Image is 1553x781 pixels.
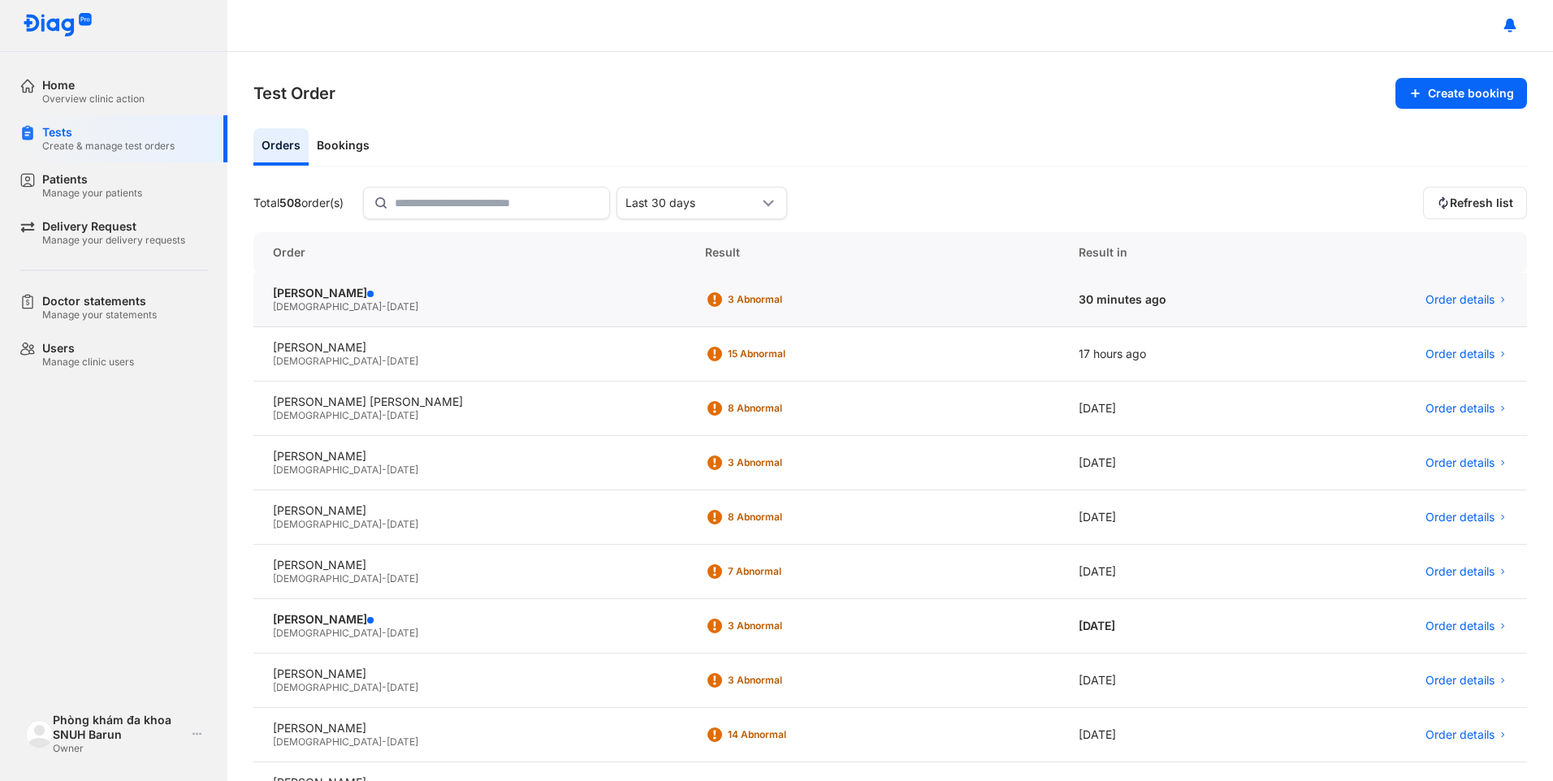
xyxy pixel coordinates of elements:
[42,140,175,153] div: Create & manage test orders
[382,300,387,313] span: -
[387,464,418,476] span: [DATE]
[728,293,858,306] div: 3 Abnormal
[1059,327,1298,382] div: 17 hours ago
[273,464,382,476] span: [DEMOGRAPHIC_DATA]
[42,93,145,106] div: Overview clinic action
[273,449,666,464] div: [PERSON_NAME]
[387,300,418,313] span: [DATE]
[42,219,185,234] div: Delivery Request
[1425,727,1495,742] span: Order details
[728,565,858,578] div: 7 Abnormal
[42,309,157,321] div: Manage your statements
[253,232,686,273] div: Order
[387,681,418,693] span: [DATE]
[387,355,418,367] span: [DATE]
[1425,564,1495,579] span: Order details
[382,409,387,421] span: -
[42,234,185,247] div: Manage your delivery requests
[1423,187,1527,219] button: Refresh list
[273,558,666,572] div: [PERSON_NAME]
[273,355,382,367] span: [DEMOGRAPHIC_DATA]
[382,464,387,476] span: -
[728,728,858,741] div: 14 Abnormal
[273,286,666,300] div: [PERSON_NAME]
[273,612,666,627] div: [PERSON_NAME]
[253,82,335,105] h3: Test Order
[1059,273,1298,327] div: 30 minutes ago
[625,196,759,210] div: Last 30 days
[387,518,418,530] span: [DATE]
[387,736,418,748] span: [DATE]
[1425,347,1495,361] span: Order details
[42,78,145,93] div: Home
[1425,673,1495,688] span: Order details
[253,128,309,166] div: Orders
[1425,455,1495,470] span: Order details
[728,674,858,687] div: 3 Abnormal
[273,667,666,681] div: [PERSON_NAME]
[728,347,858,360] div: 15 Abnormal
[42,294,157,309] div: Doctor statements
[273,572,382,585] span: [DEMOGRAPHIC_DATA]
[273,300,382,313] span: [DEMOGRAPHIC_DATA]
[1425,619,1495,633] span: Order details
[1059,436,1298,490] div: [DATE]
[1425,292,1495,307] span: Order details
[42,356,134,369] div: Manage clinic users
[273,340,666,355] div: [PERSON_NAME]
[273,627,382,639] span: [DEMOGRAPHIC_DATA]
[382,518,387,530] span: -
[273,409,382,421] span: [DEMOGRAPHIC_DATA]
[253,196,344,210] div: Total order(s)
[1059,490,1298,545] div: [DATE]
[273,721,666,736] div: [PERSON_NAME]
[382,627,387,639] span: -
[1425,510,1495,524] span: Order details
[273,395,666,409] div: [PERSON_NAME] [PERSON_NAME]
[1059,545,1298,599] div: [DATE]
[42,341,134,356] div: Users
[279,196,301,209] span: 508
[23,13,93,38] img: logo
[1059,654,1298,708] div: [DATE]
[382,736,387,748] span: -
[382,681,387,693] span: -
[53,742,185,755] div: Owner
[387,409,418,421] span: [DATE]
[1059,599,1298,654] div: [DATE]
[1059,708,1298,762] div: [DATE]
[42,172,142,187] div: Patients
[728,619,858,632] div: 3 Abnormal
[273,736,382,748] span: [DEMOGRAPHIC_DATA]
[382,572,387,585] span: -
[387,572,418,585] span: [DATE]
[273,503,666,518] div: [PERSON_NAME]
[1450,196,1513,210] span: Refresh list
[686,232,1059,273] div: Result
[26,720,53,747] img: logo
[42,125,175,140] div: Tests
[728,511,858,524] div: 8 Abnormal
[382,355,387,367] span: -
[53,713,185,742] div: Phòng khám đa khoa SNUH Barun
[728,402,858,415] div: 8 Abnormal
[42,187,142,200] div: Manage your patients
[1059,382,1298,436] div: [DATE]
[1059,232,1298,273] div: Result in
[1425,401,1495,416] span: Order details
[1395,78,1527,109] button: Create booking
[309,128,378,166] div: Bookings
[273,681,382,693] span: [DEMOGRAPHIC_DATA]
[387,627,418,639] span: [DATE]
[273,518,382,530] span: [DEMOGRAPHIC_DATA]
[728,456,858,469] div: 3 Abnormal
